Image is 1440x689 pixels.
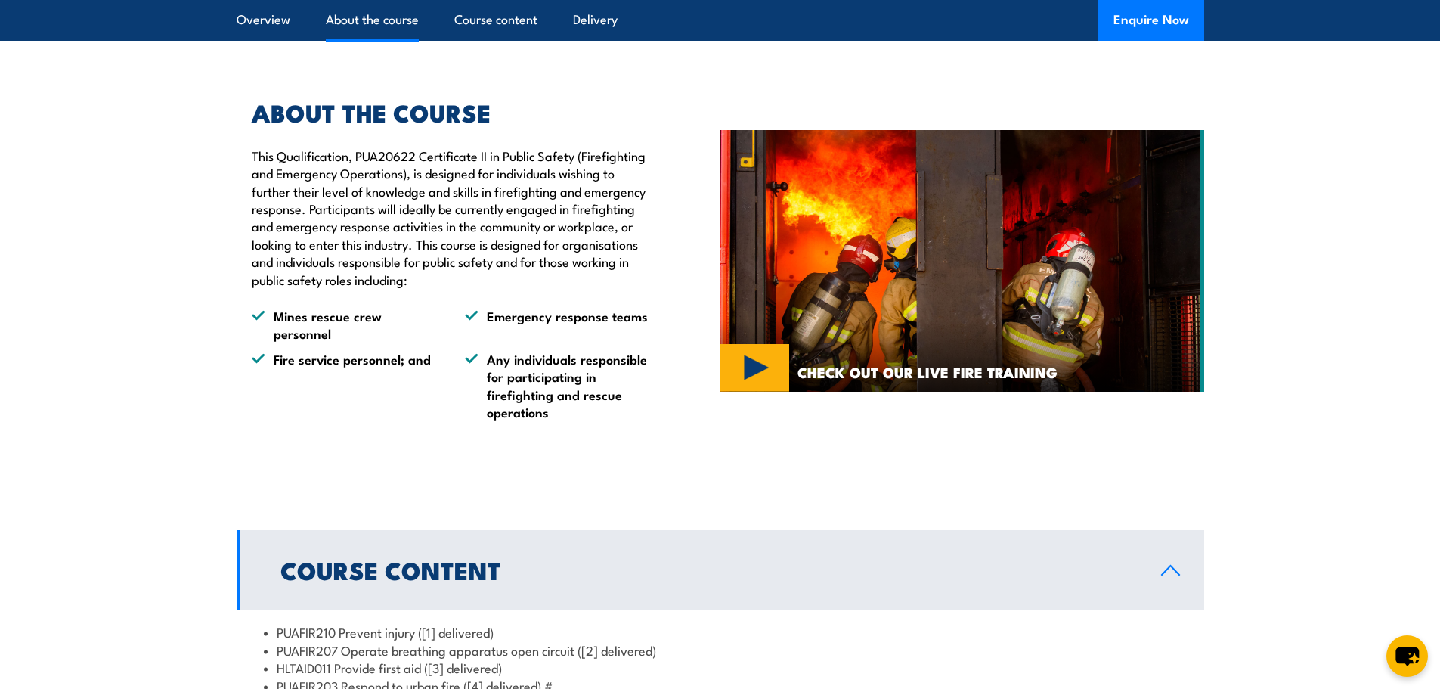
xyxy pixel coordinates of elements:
[252,101,651,123] h2: ABOUT THE COURSE
[264,623,1177,641] li: PUAFIR210 Prevent injury ([1] delivered)
[264,659,1177,676] li: HLTAID011 Provide first aid ([3] delivered)
[264,641,1177,659] li: PUAFIR207 Operate breathing apparatus open circuit ([2] delivered)
[465,307,651,343] li: Emergency response teams
[1386,635,1428,677] button: chat-button
[465,350,651,421] li: Any individuals responsible for participating in firefighting and rescue operations
[252,307,438,343] li: Mines rescue crew personnel
[252,350,438,421] li: Fire service personnel; and
[797,365,1058,379] span: CHECK OUT OUR LIVE FIRE TRAINING
[720,130,1204,392] img: Certificate II in Public Safety (Firefighting and Emergency Operations) TRAINING
[252,147,651,288] p: This Qualification, PUA20622 Certificate II in Public Safety (Firefighting and Emergency Operatio...
[280,559,1137,580] h2: Course Content
[237,530,1204,610] a: Course Content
